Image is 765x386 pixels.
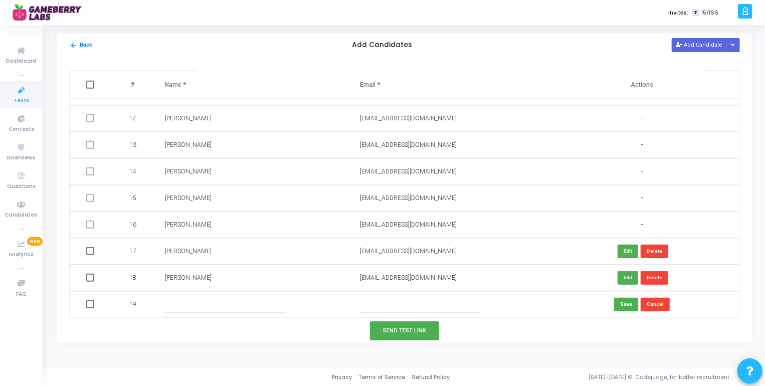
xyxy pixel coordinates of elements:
[165,221,212,228] span: [PERSON_NAME]
[8,154,36,162] span: Interviews
[13,3,88,23] img: logo
[6,211,38,220] span: Candidates
[692,9,699,17] span: T
[641,141,643,149] span: -
[27,237,43,246] span: New
[332,373,352,381] a: Privacy
[9,125,34,134] span: Contests
[618,271,638,285] button: Edit
[641,221,643,229] span: -
[129,114,136,123] span: 12
[668,9,688,17] label: Invites:
[129,273,136,282] span: 18
[16,290,27,299] span: FAQ
[165,115,212,122] span: [PERSON_NAME]
[370,321,439,340] button: Send Test Link
[7,182,36,191] span: Questions
[129,220,136,229] span: 16
[7,57,37,66] span: Dashboard
[155,71,350,99] th: Name *
[360,248,457,255] span: [EMAIL_ADDRESS][DOMAIN_NAME]
[360,195,457,202] span: [EMAIL_ADDRESS][DOMAIN_NAME]
[352,41,413,50] h5: Add Candidates
[9,251,34,259] span: Analytics
[14,97,29,105] span: Tests
[165,195,212,202] span: [PERSON_NAME]
[165,168,212,175] span: [PERSON_NAME]
[672,38,727,52] button: Add Candidate
[129,300,136,309] span: 19
[360,141,457,148] span: [EMAIL_ADDRESS][DOMAIN_NAME]
[641,245,668,258] button: Delete
[129,140,136,149] span: 13
[726,38,740,52] div: Button group with nested dropdown
[165,248,212,255] span: [PERSON_NAME]
[641,271,668,285] button: Delete
[350,71,545,99] th: Email *
[641,114,643,123] span: -
[701,9,718,17] span: 15/166
[544,71,739,99] th: Actions
[165,274,212,281] span: [PERSON_NAME]
[641,167,643,176] span: -
[450,373,752,381] div: [DATE]-[DATE] © Codejudge, for better recruitment.
[112,71,155,99] th: #
[358,373,405,381] a: Terms of Service
[360,274,457,281] span: [EMAIL_ADDRESS][DOMAIN_NAME]
[129,247,136,256] span: 17
[165,141,212,148] span: [PERSON_NAME]
[412,373,450,381] a: Refund Policy
[641,298,670,311] button: Cancel
[129,167,136,176] span: 14
[614,298,638,311] button: Save
[70,42,77,49] mat-icon: arrow_back
[129,194,136,203] span: 15
[618,245,638,258] button: Edit
[69,41,93,50] button: Back
[641,194,643,203] span: -
[360,168,457,175] span: [EMAIL_ADDRESS][DOMAIN_NAME]
[360,221,457,228] span: [EMAIL_ADDRESS][DOMAIN_NAME]
[360,115,457,122] span: [EMAIL_ADDRESS][DOMAIN_NAME]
